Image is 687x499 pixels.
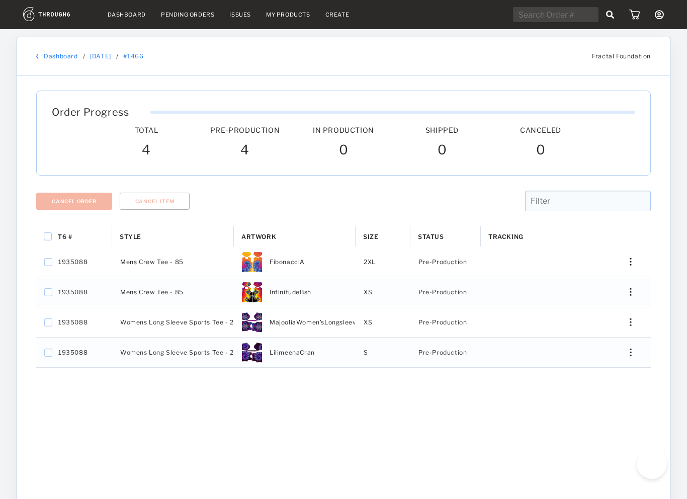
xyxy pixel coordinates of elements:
[108,11,146,18] a: Dashboard
[513,7,598,22] input: Search Order #
[629,10,640,20] img: icon_cart.dab5cea1.svg
[488,233,524,240] span: Tracking
[356,307,410,337] div: XS
[120,286,184,299] span: Mens Crew Tee - 85
[325,11,350,18] a: Create
[630,318,631,326] img: meatball_vertical.0c7b41df.svg
[520,126,561,134] span: Canceled
[23,7,93,21] img: logo.1c10ca64.svg
[120,256,184,269] span: Mens Crew Tee - 85
[36,247,651,277] div: Press SPACE to select this row.
[241,233,276,240] span: Artwork
[135,126,158,134] span: Total
[270,316,360,329] span: MajooliaWomen'sLongsleeve
[52,198,97,204] div: Cancel Order
[120,233,141,240] span: Style
[339,142,349,160] span: 0
[58,346,88,359] span: 1935088
[525,191,651,211] input: Filter
[242,252,262,272] img: 51753-thumb-3XL.jpg
[418,346,467,359] span: Pre-Production
[266,11,310,18] a: My Products
[270,256,305,269] span: FibonacciA
[36,53,39,59] img: back_bracket.f28aa67b.svg
[356,247,410,277] div: 2XL
[90,52,111,60] a: [DATE]
[313,126,374,134] span: In Production
[242,312,262,332] img: 52647-thumb-XL.jpg
[120,346,242,359] span: Womens Long Sleeve Sports Tee - 260
[58,233,72,240] span: T6 #
[135,198,175,204] span: Cancel Item
[536,142,546,160] span: 0
[142,142,151,160] span: 4
[58,286,88,299] span: 1935088
[418,286,467,299] span: Pre-Production
[363,233,378,240] span: Size
[418,233,444,240] span: Status
[438,142,447,160] span: 0
[229,11,251,18] a: Issues
[44,52,77,60] a: Dashboard
[270,346,315,359] span: LilimeenaCran
[36,193,112,210] button: Cancel Order
[116,52,119,60] div: /
[356,277,410,307] div: XS
[630,349,631,356] img: meatball_vertical.0c7b41df.svg
[418,256,467,269] span: Pre-Production
[58,316,88,329] span: 1935088
[123,52,143,60] a: #1466
[52,106,129,118] span: Order Progress
[242,343,262,363] img: 98529-thumb-XL.jpg
[418,316,467,329] span: Pre-Production
[630,288,631,296] img: meatball_vertical.0c7b41df.svg
[161,11,214,18] a: Pending Orders
[356,338,410,367] div: S
[58,256,88,269] span: 1935088
[270,286,311,299] span: InfinitudeBsh
[120,316,242,329] span: Womens Long Sleeve Sports Tee - 260
[36,338,651,368] div: Press SPACE to select this row.
[36,307,651,338] div: Press SPACE to select this row.
[210,126,280,134] span: Pre-Production
[592,52,651,60] span: Fractal Foundation
[242,282,262,302] img: 51955-thumb-3XL.jpg
[36,277,651,307] div: Press SPACE to select this row.
[637,449,667,479] iframe: Toggle Customer Support
[630,258,631,266] img: meatball_vertical.0c7b41df.svg
[120,193,190,210] button: Cancel Item
[83,52,85,60] div: /
[240,142,249,160] span: 4
[425,126,459,134] span: Shipped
